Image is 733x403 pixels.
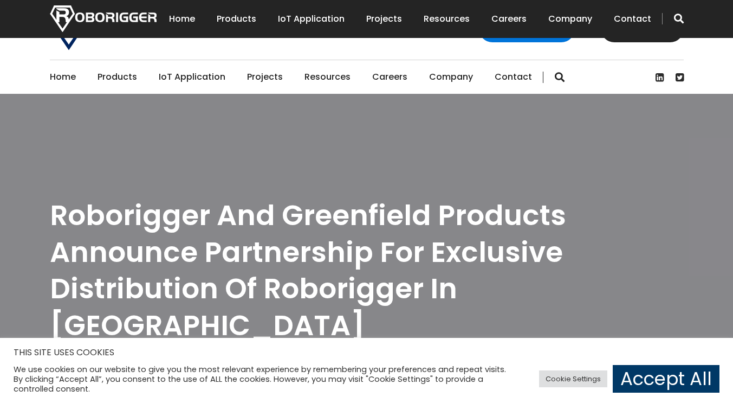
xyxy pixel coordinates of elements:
[304,60,351,94] a: Resources
[548,2,592,36] a: Company
[429,60,473,94] a: Company
[169,2,195,36] a: Home
[539,370,607,387] a: Cookie Settings
[372,60,407,94] a: Careers
[424,2,470,36] a: Resources
[366,2,402,36] a: Projects
[14,364,508,394] div: We use cookies on our website to give you the most relevant experience by remembering your prefer...
[98,60,137,94] a: Products
[614,2,651,36] a: Contact
[613,365,719,393] a: Accept All
[491,2,527,36] a: Careers
[495,60,532,94] a: Contact
[14,346,719,360] h5: THIS SITE USES COOKIES
[50,60,76,94] a: Home
[217,2,256,36] a: Products
[50,5,157,32] img: Nortech
[247,60,283,94] a: Projects
[50,197,684,343] h1: Roborigger and Greenfield Products Announce Partnership for Exclusive Distribution of Roborigger ...
[278,2,345,36] a: IoT Application
[159,60,225,94] a: IoT Application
